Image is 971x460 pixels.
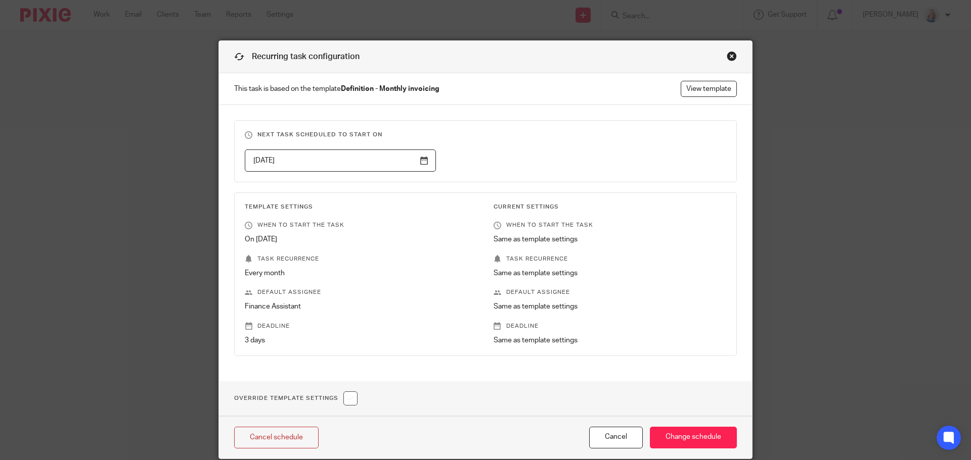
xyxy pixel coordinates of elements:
p: Same as template settings [494,335,726,345]
h3: Next task scheduled to start on [245,131,726,139]
h3: Template Settings [245,203,477,211]
h3: Current Settings [494,203,726,211]
p: Default assignee [494,288,726,296]
input: Change schedule [650,427,737,448]
p: When to start the task [245,221,477,229]
p: On [DATE] [245,234,477,244]
p: Task recurrence [494,255,726,263]
a: Cancel schedule [234,427,319,448]
p: Deadline [494,322,726,330]
p: Same as template settings [494,234,726,244]
p: Deadline [245,322,477,330]
p: Task recurrence [245,255,477,263]
div: Close this dialog window [727,51,737,61]
h1: Override Template Settings [234,391,358,405]
h1: Recurring task configuration [234,51,360,63]
p: When to start the task [494,221,726,229]
a: View template [681,81,737,97]
p: Every month [245,268,477,278]
p: Finance Assistant [245,301,477,312]
strong: Definition - Monthly invoicing [341,85,439,92]
p: 3 days [245,335,477,345]
p: Same as template settings [494,268,726,278]
p: Default assignee [245,288,477,296]
button: Cancel [589,427,643,448]
p: Same as template settings [494,301,726,312]
span: This task is based on the template [234,84,439,94]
